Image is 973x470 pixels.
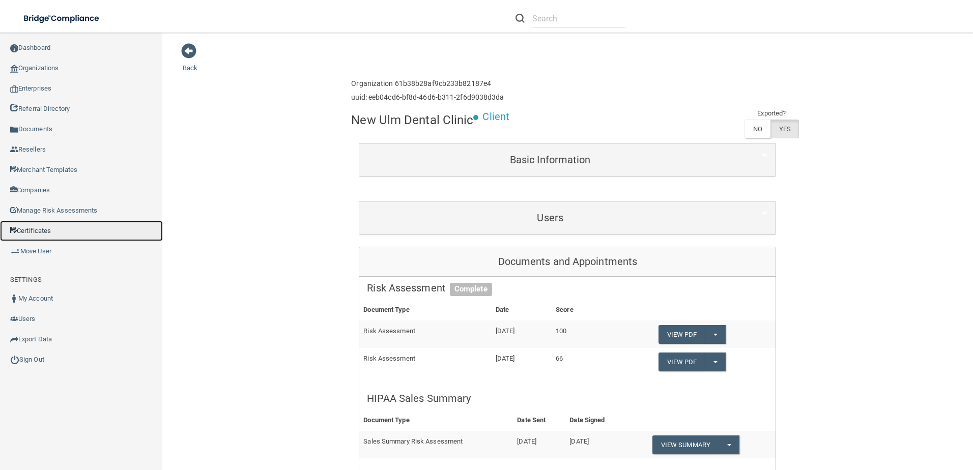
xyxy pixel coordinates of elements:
a: Users [367,207,768,229]
img: ic_reseller.de258add.png [10,145,18,154]
a: Back [183,52,197,72]
a: View PDF [659,325,705,344]
input: Search [532,9,625,28]
img: ic-search.3b580494.png [516,14,525,23]
img: briefcase.64adab9b.png [10,246,20,256]
img: ic_power_dark.7ecde6b1.png [10,355,19,364]
th: Date [492,300,552,320]
img: ic_dashboard_dark.d01f4a41.png [10,44,18,52]
td: Sales Summary Risk Assessment [359,431,513,458]
a: Basic Information [367,149,768,171]
td: 100 [552,320,609,348]
td: Risk Assessment [359,348,491,375]
h5: Users [367,212,733,223]
th: Document Type [359,300,491,320]
img: icon-users.e205127d.png [10,315,18,323]
label: YES [770,120,799,138]
h6: uuid: eeb04cd6-bf8d-46d6-b311-2f6d9038d3da [351,94,504,101]
td: [DATE] [565,431,627,458]
th: Score [552,300,609,320]
img: enterprise.0d942306.png [10,85,18,93]
img: bridge_compliance_login_screen.278c3ca4.svg [15,8,109,29]
img: icon-documents.8dae5593.png [10,126,18,134]
td: Risk Assessment [359,320,491,348]
h5: HIPAA Sales Summary [367,393,768,404]
th: Date Signed [565,410,627,431]
label: NO [745,120,770,138]
td: Exported? [745,107,799,120]
a: View Summary [652,435,719,454]
a: View PDF [659,352,705,371]
h4: New Ulm Dental Clinic [351,113,473,127]
img: organization-icon.f8decf85.png [10,65,18,73]
h5: Basic Information [367,154,733,165]
td: 66 [552,348,609,375]
label: SETTINGS [10,274,42,286]
th: Document Type [359,410,513,431]
p: Client [482,107,509,126]
img: ic_user_dark.df1a06c3.png [10,295,18,303]
td: [DATE] [492,348,552,375]
h5: Risk Assessment [367,282,768,293]
td: [DATE] [492,320,552,348]
div: Documents and Appointments [359,247,776,277]
th: Date Sent [513,410,565,431]
img: icon-export.b9366987.png [10,335,18,343]
span: Complete [450,283,492,296]
h6: Organization 61b38b28af9cb233b82187e4 [351,80,504,87]
td: [DATE] [513,431,565,458]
